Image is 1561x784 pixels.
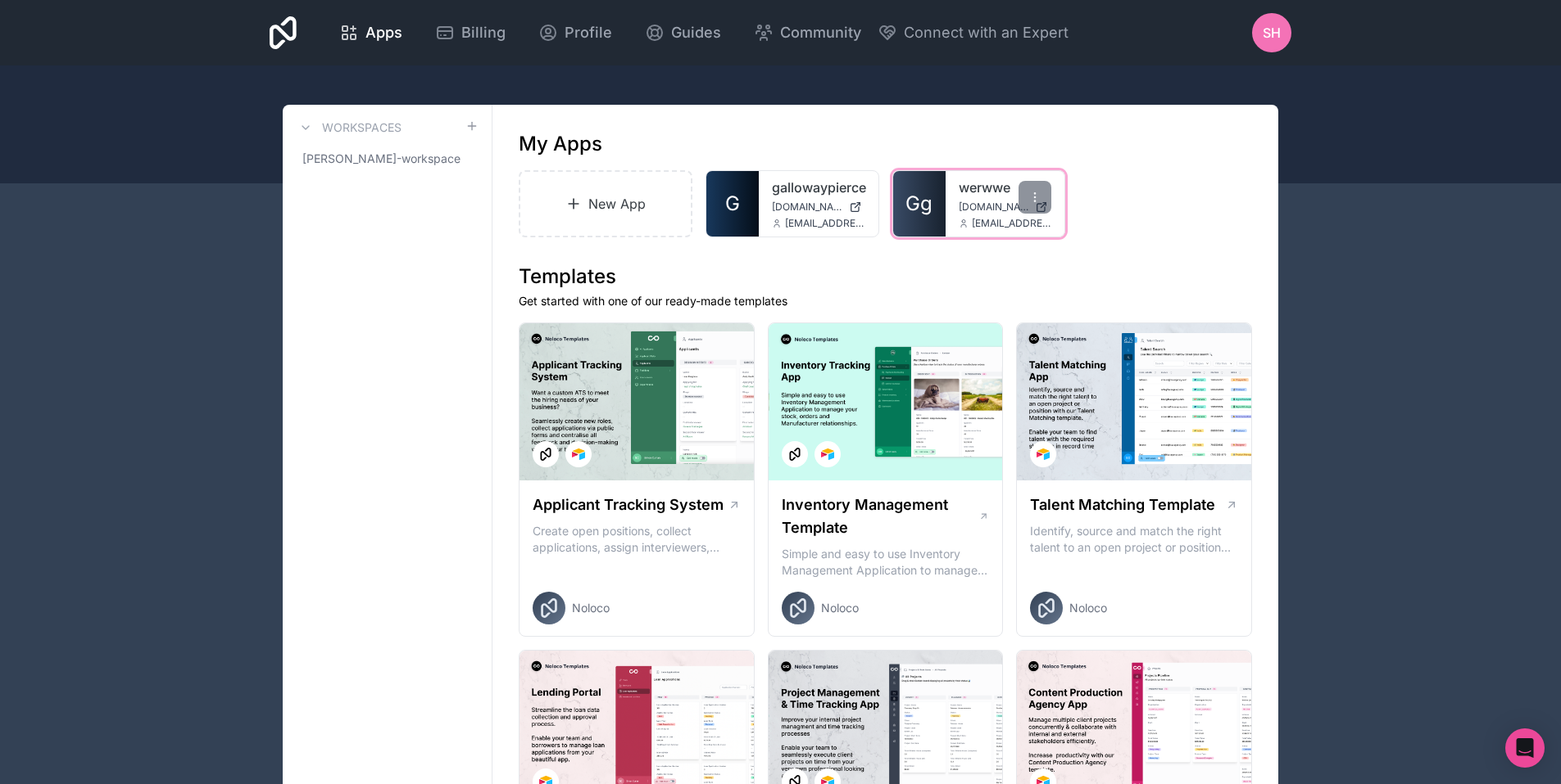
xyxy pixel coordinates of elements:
div: Open Intercom Messenger [1505,728,1545,768]
span: Gg [905,191,933,217]
a: Community [741,15,874,51]
p: Identify, source and match the right talent to an open project or position with our Talent Matchi... [1030,523,1238,556]
span: Noloco [572,600,610,616]
a: New App [519,170,692,237]
span: [EMAIL_ADDRESS][DOMAIN_NAME] [972,217,1052,230]
img: Airtable Logo [821,448,834,461]
a: [DOMAIN_NAME] [959,201,1052,214]
a: Workspaces [296,118,402,137]
span: Profile [565,21,612,44]
a: Guides [632,15,734,51]
span: Noloco [1069,600,1107,616]
a: Apps [326,15,415,51]
a: gallowaypierce [772,178,865,197]
span: Guides [671,21,721,44]
a: [PERSON_NAME]-workspace [296,144,479,173]
a: Billing [422,15,519,51]
h3: Workspaces [322,119,402,136]
h1: Templates [519,264,1252,290]
span: [EMAIL_ADDRESS][DOMAIN_NAME] [785,217,865,230]
h1: Inventory Management Template [782,493,978,539]
a: [DOMAIN_NAME] [772,201,865,214]
img: Airtable Logo [1037,448,1050,461]
img: Airtable Logo [572,448,585,461]
span: Community [780,21,861,44]
span: [DOMAIN_NAME] [959,201,1029,214]
p: Simple and easy to use Inventory Management Application to manage your stock, orders and Manufact... [782,546,990,579]
span: [PERSON_NAME]-workspace [302,151,461,167]
h1: Applicant Tracking System [533,493,724,516]
span: Apps [365,21,402,44]
span: sh [1263,23,1281,43]
button: Connect with an Expert [878,21,1069,44]
h1: My Apps [519,131,602,157]
a: werwwe [959,178,1052,197]
span: Connect with an Expert [904,21,1069,44]
span: G [725,191,740,217]
span: Billing [461,21,506,44]
p: Get started with one of our ready-made templates [519,293,1252,309]
span: [DOMAIN_NAME] [772,201,842,214]
p: Create open positions, collect applications, assign interviewers, centralise candidate feedback a... [533,523,741,556]
span: Noloco [821,600,859,616]
a: Profile [525,15,625,51]
a: Gg [893,171,946,237]
a: G [706,171,759,237]
h1: Talent Matching Template [1030,493,1215,516]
